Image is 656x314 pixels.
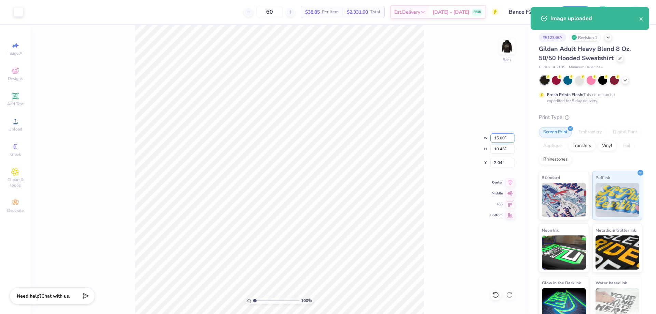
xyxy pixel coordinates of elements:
span: Middle [490,191,503,196]
div: Image uploaded [550,14,639,23]
div: Transfers [568,141,596,151]
input: Untitled Design [504,5,554,19]
span: Standard [542,174,560,181]
span: Puff Ink [596,174,610,181]
div: Rhinestones [539,154,572,165]
div: Print Type [539,113,642,121]
div: Embroidery [574,127,606,137]
span: Est. Delivery [394,9,420,16]
div: Vinyl [598,141,617,151]
input: – – [256,6,283,18]
div: Applique [539,141,566,151]
span: Decorate [7,208,24,213]
span: Gildan Adult Heavy Blend 8 Oz. 50/50 Hooded Sweatshirt [539,45,631,62]
span: $38.85 [305,9,320,16]
span: Per Item [322,9,339,16]
div: This color can be expedited for 5 day delivery. [547,92,631,104]
span: Clipart & logos [3,177,27,188]
button: close [639,14,644,23]
span: Total [370,9,380,16]
span: Designs [8,76,23,81]
div: # 512346A [539,33,566,42]
span: [DATE] - [DATE] [433,9,469,16]
span: $2,331.00 [347,9,368,16]
div: Digital Print [609,127,642,137]
img: Back [500,40,514,53]
span: Neon Ink [542,227,559,234]
span: Image AI [8,51,24,56]
div: Screen Print [539,127,572,137]
span: Minimum Order: 24 + [569,65,603,70]
span: Water based Ink [596,279,627,286]
span: FREE [474,10,481,14]
span: Top [490,202,503,207]
span: 100 % [301,298,312,304]
span: Gildan [539,65,550,70]
span: # G185 [553,65,565,70]
span: Chat with us. [41,293,70,299]
div: Revision 1 [570,33,601,42]
span: Glow in the Dark Ink [542,279,581,286]
span: Center [490,180,503,185]
span: Add Text [7,101,24,107]
img: Standard [542,183,586,217]
span: Metallic & Glitter Ink [596,227,636,234]
div: Back [503,57,511,63]
div: Foil [619,141,635,151]
strong: Need help? [17,293,41,299]
span: Bottom [490,213,503,218]
span: Upload [9,126,22,132]
img: Puff Ink [596,183,640,217]
img: Neon Ink [542,235,586,270]
img: Metallic & Glitter Ink [596,235,640,270]
span: Greek [10,152,21,157]
strong: Fresh Prints Flash: [547,92,583,97]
